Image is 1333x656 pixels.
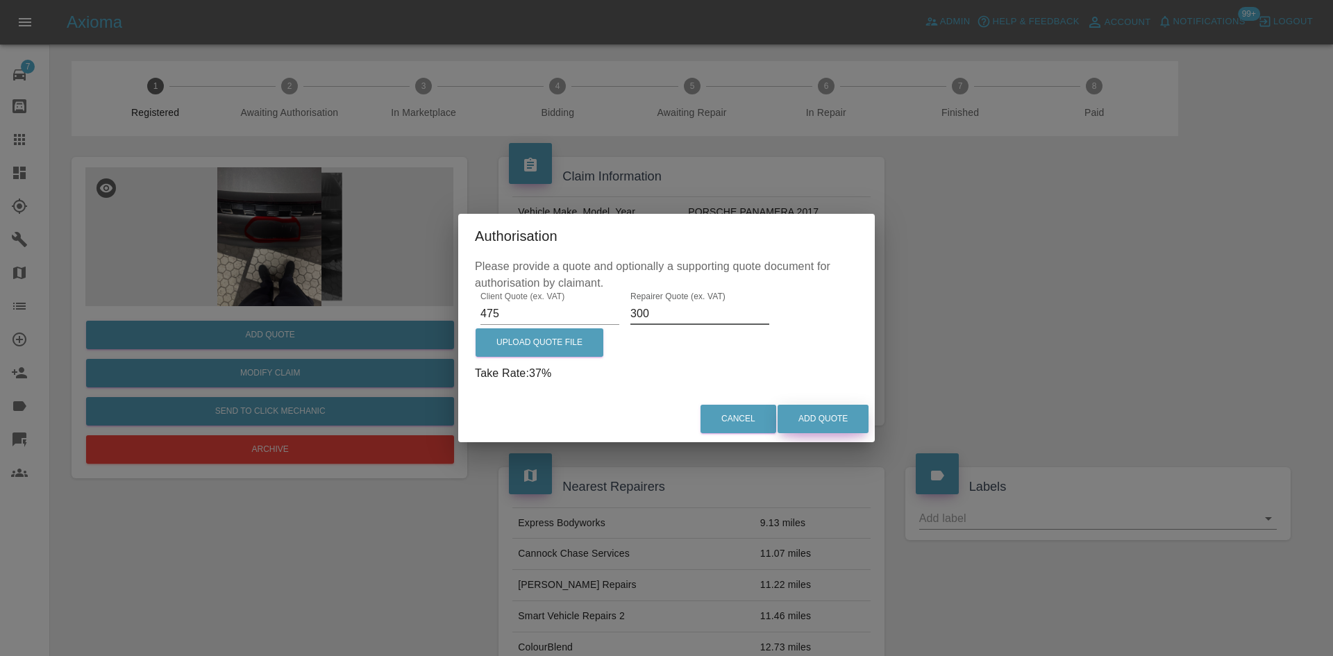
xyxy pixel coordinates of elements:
[480,290,564,302] label: Client Quote (ex. VAT)
[701,405,776,433] button: Cancel
[475,365,858,382] p: Take Rate: 37 %
[458,214,875,258] h2: Authorisation
[475,258,858,292] p: Please provide a quote and optionally a supporting quote document for authorisation by claimant.
[630,290,726,302] label: Repairer Quote (ex. VAT)
[778,405,869,433] button: Add Quote
[476,328,603,357] label: Upload Quote File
